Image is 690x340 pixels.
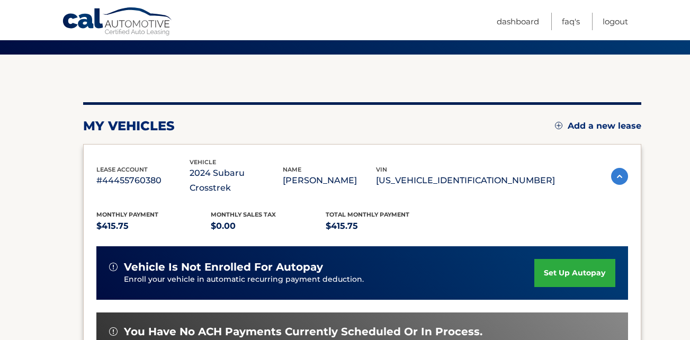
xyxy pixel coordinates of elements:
[376,166,387,173] span: vin
[555,122,562,129] img: add.svg
[190,166,283,195] p: 2024 Subaru Crosstrek
[211,211,276,218] span: Monthly sales Tax
[376,173,555,188] p: [US_VEHICLE_IDENTIFICATION_NUMBER]
[124,261,323,274] span: vehicle is not enrolled for autopay
[124,325,482,338] span: You have no ACH payments currently scheduled or in process.
[96,166,148,173] span: lease account
[109,263,118,271] img: alert-white.svg
[96,219,211,234] p: $415.75
[190,158,216,166] span: vehicle
[534,259,615,287] a: set up autopay
[83,118,175,134] h2: my vehicles
[497,13,539,30] a: Dashboard
[96,173,190,188] p: #44455760380
[326,211,409,218] span: Total Monthly Payment
[124,274,535,285] p: Enroll your vehicle in automatic recurring payment deduction.
[562,13,580,30] a: FAQ's
[62,7,173,38] a: Cal Automotive
[326,219,441,234] p: $415.75
[283,173,376,188] p: [PERSON_NAME]
[96,211,158,218] span: Monthly Payment
[109,327,118,336] img: alert-white.svg
[555,121,641,131] a: Add a new lease
[603,13,628,30] a: Logout
[283,166,301,173] span: name
[611,168,628,185] img: accordion-active.svg
[211,219,326,234] p: $0.00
